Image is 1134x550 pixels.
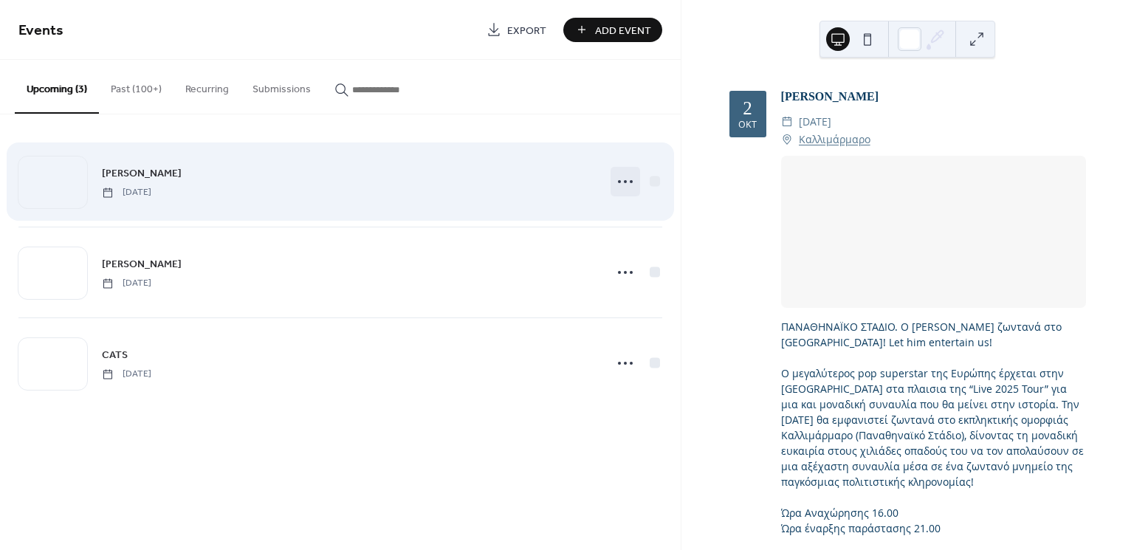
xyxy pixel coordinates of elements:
a: [PERSON_NAME] [102,255,182,272]
span: [PERSON_NAME] [102,166,182,182]
span: [DATE] [102,277,151,290]
div: 2 [743,99,752,117]
span: [DATE] [102,368,151,381]
a: [PERSON_NAME] [102,165,182,182]
div: ​ [781,131,793,148]
div: ​ [781,113,793,131]
span: Events [18,16,63,45]
div: Οκτ [738,120,757,130]
span: Add Event [595,23,651,38]
span: [DATE] [799,113,831,131]
span: [DATE] [102,186,151,199]
button: Add Event [563,18,662,42]
a: CATS [102,346,128,363]
button: Past (100+) [99,60,173,112]
span: CATS [102,348,128,363]
div: [PERSON_NAME] [781,88,1086,106]
button: Submissions [241,60,323,112]
span: [PERSON_NAME] [102,257,182,272]
span: Export [507,23,546,38]
a: Export [475,18,557,42]
button: Upcoming (3) [15,60,99,114]
button: Recurring [173,60,241,112]
a: Καλλιμάρμαρο [799,131,870,148]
